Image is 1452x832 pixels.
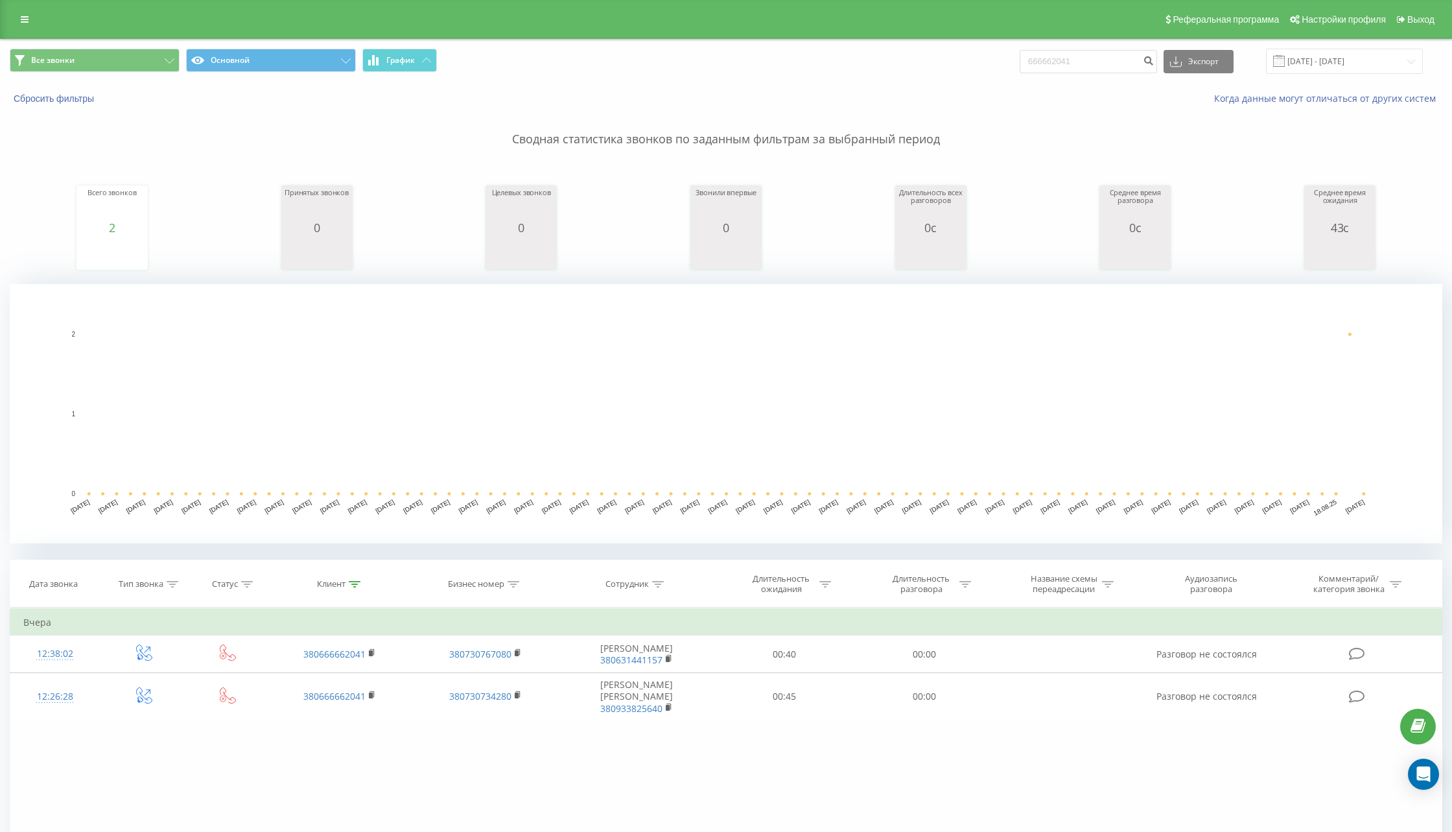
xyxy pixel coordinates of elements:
[1206,498,1227,514] text: [DATE]
[29,579,78,590] div: Дата звонка
[152,498,174,514] text: [DATE]
[303,690,366,702] a: 380666662041
[734,498,756,514] text: [DATE]
[212,579,238,590] div: Статус
[1103,234,1167,273] svg: A chart.
[956,498,978,514] text: [DATE]
[1169,573,1253,595] div: Аудиозапись разговора
[1156,690,1257,702] span: Разговор не состоялся
[97,498,119,514] text: [DATE]
[489,189,554,221] div: Целевых звонков
[1302,14,1386,25] span: Настройки профиля
[929,498,950,514] text: [DATE]
[80,189,145,221] div: Всего звонков
[71,490,75,497] text: 0
[600,654,662,666] a: 380631441157
[23,641,87,667] div: 12:38:02
[679,498,701,514] text: [DATE]
[489,234,554,273] svg: A chart.
[1095,498,1116,514] text: [DATE]
[458,498,479,514] text: [DATE]
[694,189,758,221] div: Звонили впервые
[1012,498,1033,514] text: [DATE]
[23,684,87,709] div: 12:26:28
[1261,498,1283,514] text: [DATE]
[10,284,1442,543] svg: A chart.
[1307,221,1372,234] div: 43с
[347,498,368,514] text: [DATE]
[1234,498,1255,514] text: [DATE]
[1307,234,1372,273] svg: A chart.
[762,498,784,514] text: [DATE]
[31,55,75,65] span: Все звонки
[1156,648,1257,660] span: Разговор не состоялся
[430,498,451,514] text: [DATE]
[1178,498,1199,514] text: [DATE]
[817,498,839,514] text: [DATE]
[449,690,511,702] a: 380730734280
[1040,498,1061,514] text: [DATE]
[1020,50,1157,73] input: Поиск по номеру
[651,498,673,514] text: [DATE]
[10,610,1442,636] td: Вчера
[1123,498,1144,514] text: [DATE]
[303,648,366,660] a: 380666662041
[898,234,963,273] div: A chart.
[790,498,812,514] text: [DATE]
[694,221,758,234] div: 0
[747,573,816,595] div: Длительность ожидания
[854,673,994,721] td: 00:00
[319,498,340,514] text: [DATE]
[1151,498,1172,514] text: [DATE]
[1103,221,1167,234] div: 0с
[80,221,145,234] div: 2
[541,498,562,514] text: [DATE]
[186,49,356,72] button: Основной
[873,498,895,514] text: [DATE]
[854,636,994,673] td: 00:00
[71,331,75,338] text: 2
[558,636,715,673] td: [PERSON_NAME]
[263,498,285,514] text: [DATE]
[285,234,349,273] svg: A chart.
[1067,498,1088,514] text: [DATE]
[1029,573,1099,595] div: Название схемы переадресации
[1214,92,1442,104] a: Когда данные могут отличаться от других систем
[558,673,715,721] td: [PERSON_NAME] [PERSON_NAME]
[901,498,922,514] text: [DATE]
[285,189,349,221] div: Принятых звонков
[448,579,504,590] div: Бизнес номер
[1164,50,1234,73] button: Экспорт
[707,498,728,514] text: [DATE]
[1103,189,1167,221] div: Среднее время разговора
[10,105,1442,148] p: Сводная статистика звонков по заданным фильтрам за выбранный период
[714,673,854,721] td: 00:45
[80,234,145,273] svg: A chart.
[208,498,229,514] text: [DATE]
[317,579,345,590] div: Клиент
[1289,498,1310,514] text: [DATE]
[845,498,867,514] text: [DATE]
[285,221,349,234] div: 0
[485,498,506,514] text: [DATE]
[513,498,534,514] text: [DATE]
[984,498,1005,514] text: [DATE]
[69,498,91,514] text: [DATE]
[236,498,257,514] text: [DATE]
[1407,14,1434,25] span: Выход
[10,93,100,104] button: Сбросить фильтры
[71,410,75,418] text: 1
[694,234,758,273] svg: A chart.
[1307,189,1372,221] div: Среднее время ожидания
[887,573,956,595] div: Длительность разговора
[362,49,437,72] button: График
[386,56,415,65] span: График
[1344,498,1366,514] text: [DATE]
[624,498,645,514] text: [DATE]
